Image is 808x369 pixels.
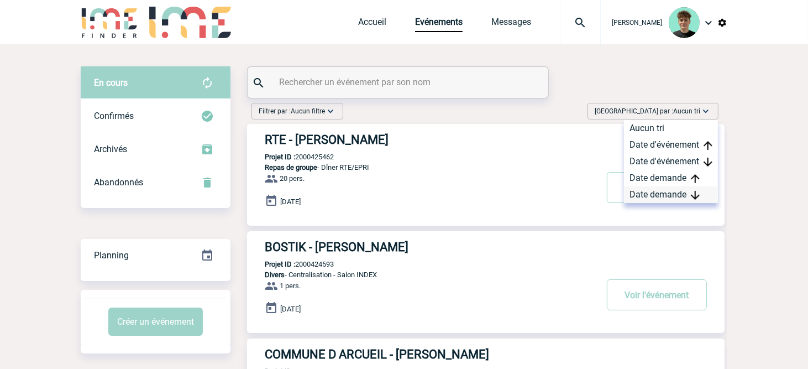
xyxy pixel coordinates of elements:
[265,240,596,254] h3: BOSTIK - [PERSON_NAME]
[491,17,531,32] a: Messages
[700,106,711,117] img: baseline_expand_more_white_24dp-b.png
[358,17,386,32] a: Accueil
[691,174,700,183] img: arrow_upward.png
[94,177,143,188] span: Abandonnés
[280,198,301,206] span: [DATE]
[94,111,134,121] span: Confirmés
[691,191,700,200] img: arrow_downward.png
[247,271,596,279] p: - Centralisation - Salon INDEX
[81,133,230,166] div: Retrouvez ici tous les événements que vous avez décidé d'archiver
[94,77,128,88] span: En cours
[291,107,325,115] span: Aucun filtre
[94,144,127,154] span: Archivés
[265,271,285,279] span: Divers
[81,7,138,38] img: IME-Finder
[607,279,707,310] button: Voir l'événement
[624,186,718,203] div: Date demande
[624,153,718,170] div: Date d'événement
[247,163,596,171] p: - Dîner RTE/EPRI
[81,238,230,271] a: Planning
[612,19,662,27] span: [PERSON_NAME]
[280,305,301,313] span: [DATE]
[607,172,707,203] button: Voir l'événement
[81,166,230,199] div: Retrouvez ici tous vos événements annulés
[265,133,596,147] h3: RTE - [PERSON_NAME]
[595,106,700,117] span: [GEOGRAPHIC_DATA] par :
[247,133,725,147] a: RTE - [PERSON_NAME]
[81,239,230,272] div: Retrouvez ici tous vos événements organisés par date et état d'avancement
[325,106,336,117] img: baseline_expand_more_white_24dp-b.png
[265,163,317,171] span: Repas de groupe
[276,74,522,90] input: Rechercher un événement par son nom
[265,260,295,268] b: Projet ID :
[669,7,700,38] img: 131612-0.png
[108,308,203,336] button: Créer un événement
[704,141,712,150] img: arrow_upward.png
[624,170,718,186] div: Date demande
[247,240,725,254] a: BOSTIK - [PERSON_NAME]
[415,17,463,32] a: Evénements
[265,153,295,161] b: Projet ID :
[673,107,700,115] span: Aucun tri
[81,66,230,100] div: Retrouvez ici tous vos évènements avant confirmation
[704,158,712,167] img: arrow_downward.png
[280,282,301,290] span: 1 pers.
[94,250,129,261] span: Planning
[247,260,334,268] p: 2000424593
[280,175,305,183] span: 20 pers.
[259,106,325,117] span: Filtrer par :
[265,347,596,361] h3: COMMUNE D ARCUEIL - [PERSON_NAME]
[624,120,718,137] div: Aucun tri
[624,137,718,153] div: Date d'événement
[247,153,334,161] p: 2000425462
[247,347,725,361] a: COMMUNE D ARCUEIL - [PERSON_NAME]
